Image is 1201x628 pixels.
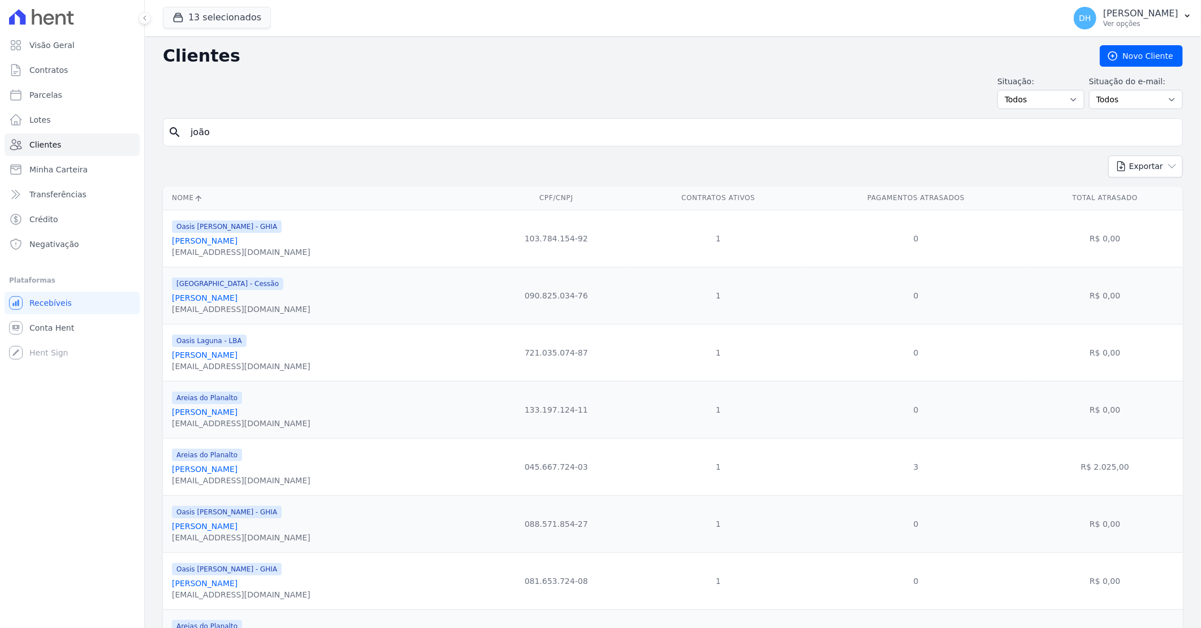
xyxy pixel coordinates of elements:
[172,335,247,347] span: Oasis Laguna - LBA
[632,552,805,609] td: 1
[997,76,1085,88] label: Situação:
[29,297,72,309] span: Recebíveis
[481,210,632,267] td: 103.784.154-92
[5,59,140,81] a: Contratos
[481,438,632,495] td: 045.667.724-03
[172,293,237,302] a: [PERSON_NAME]
[5,233,140,255] a: Negativação
[632,438,805,495] td: 1
[1100,45,1183,67] a: Novo Cliente
[172,304,310,315] div: [EMAIL_ADDRESS][DOMAIN_NAME]
[805,495,1027,552] td: 0
[5,84,140,106] a: Parcelas
[172,418,310,429] div: [EMAIL_ADDRESS][DOMAIN_NAME]
[805,552,1027,609] td: 0
[172,392,242,404] span: Areias do Planalto
[481,381,632,438] td: 133.197.124-11
[805,187,1027,210] th: Pagamentos Atrasados
[172,246,310,258] div: [EMAIL_ADDRESS][DOMAIN_NAME]
[481,495,632,552] td: 088.571.854-27
[805,210,1027,267] td: 0
[805,324,1027,381] td: 0
[5,317,140,339] a: Conta Hent
[632,324,805,381] td: 1
[172,408,237,417] a: [PERSON_NAME]
[168,125,182,139] i: search
[172,278,283,290] span: [GEOGRAPHIC_DATA] - Cessão
[481,187,632,210] th: CPF/CNPJ
[172,522,237,531] a: [PERSON_NAME]
[9,274,135,287] div: Plataformas
[1027,381,1183,438] td: R$ 0,00
[481,324,632,381] td: 721.035.074-87
[29,239,79,250] span: Negativação
[29,189,87,200] span: Transferências
[1027,210,1183,267] td: R$ 0,00
[163,7,271,28] button: 13 selecionados
[481,552,632,609] td: 081.653.724-08
[5,183,140,206] a: Transferências
[172,465,237,474] a: [PERSON_NAME]
[5,292,140,314] a: Recebíveis
[5,208,140,231] a: Crédito
[805,267,1027,324] td: 0
[163,46,1082,66] h2: Clientes
[172,236,237,245] a: [PERSON_NAME]
[1027,552,1183,609] td: R$ 0,00
[805,438,1027,495] td: 3
[1027,324,1183,381] td: R$ 0,00
[172,475,310,486] div: [EMAIL_ADDRESS][DOMAIN_NAME]
[632,381,805,438] td: 1
[1065,2,1201,34] button: DH [PERSON_NAME] Ver opções
[29,214,58,225] span: Crédito
[172,589,310,600] div: [EMAIL_ADDRESS][DOMAIN_NAME]
[29,89,62,101] span: Parcelas
[172,220,282,233] span: Oasis [PERSON_NAME] - GHIA
[5,158,140,181] a: Minha Carteira
[172,532,310,543] div: [EMAIL_ADDRESS][DOMAIN_NAME]
[632,187,805,210] th: Contratos Ativos
[172,506,282,518] span: Oasis [PERSON_NAME] - GHIA
[1027,495,1183,552] td: R$ 0,00
[29,40,75,51] span: Visão Geral
[29,164,88,175] span: Minha Carteira
[1027,438,1183,495] td: R$ 2.025,00
[632,495,805,552] td: 1
[163,187,481,210] th: Nome
[632,210,805,267] td: 1
[172,579,237,588] a: [PERSON_NAME]
[5,34,140,57] a: Visão Geral
[5,109,140,131] a: Lotes
[29,114,51,125] span: Lotes
[172,361,310,372] div: [EMAIL_ADDRESS][DOMAIN_NAME]
[805,381,1027,438] td: 0
[632,267,805,324] td: 1
[1108,155,1183,177] button: Exportar
[172,350,237,360] a: [PERSON_NAME]
[1103,19,1178,28] p: Ver opções
[1079,14,1091,22] span: DH
[184,121,1178,144] input: Buscar por nome, CPF ou e-mail
[481,267,632,324] td: 090.825.034-76
[29,64,68,76] span: Contratos
[1027,267,1183,324] td: R$ 0,00
[5,133,140,156] a: Clientes
[1027,187,1183,210] th: Total Atrasado
[29,322,74,334] span: Conta Hent
[172,563,282,575] span: Oasis [PERSON_NAME] - GHIA
[1103,8,1178,19] p: [PERSON_NAME]
[1089,76,1183,88] label: Situação do e-mail:
[172,449,242,461] span: Areias do Planalto
[29,139,61,150] span: Clientes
